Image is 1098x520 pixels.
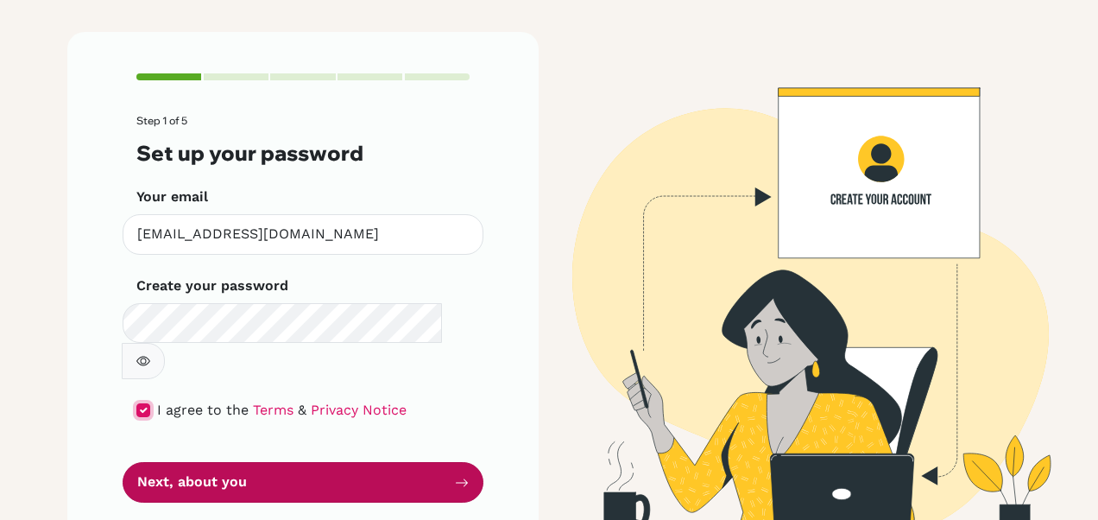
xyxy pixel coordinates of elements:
button: Next, about you [123,462,483,503]
label: Create your password [136,276,288,296]
span: Step 1 of 5 [136,114,187,127]
label: Your email [136,187,208,207]
a: Privacy Notice [311,402,407,418]
span: I agree to the [157,402,249,418]
h3: Set up your password [136,141,470,166]
span: & [298,402,306,418]
input: Insert your email* [123,214,483,255]
a: Terms [253,402,293,418]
